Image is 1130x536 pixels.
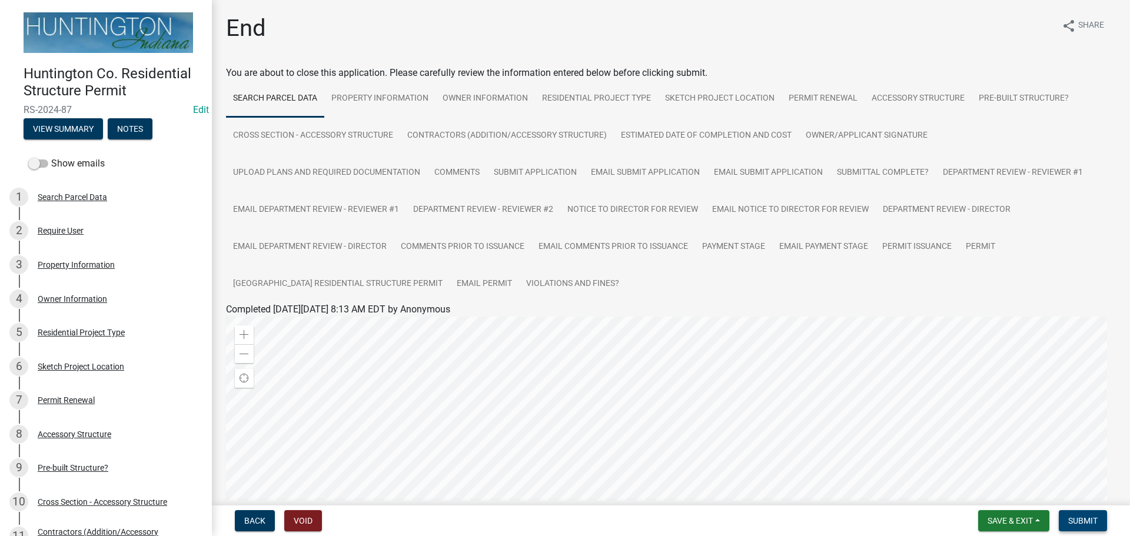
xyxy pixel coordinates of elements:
a: Comments Prior to Issuance [394,228,531,266]
span: Back [244,516,265,525]
a: Violations and fines? [519,265,626,303]
button: Submit [1059,510,1107,531]
div: 9 [9,458,28,477]
a: Submit Application [487,154,584,192]
a: Department Review - Reviewer #2 [406,191,560,229]
div: Permit Renewal [38,396,95,404]
a: Payment Stage [695,228,772,266]
a: Email Comments Prior to Issuance [531,228,695,266]
a: Email Payment Stage [772,228,875,266]
span: Share [1078,19,1104,33]
div: Zoom in [235,325,254,344]
a: Email Department Review - Director [226,228,394,266]
a: Email Submit Application [584,154,707,192]
a: Email Submit Application [707,154,830,192]
div: 2 [9,221,28,240]
a: Email Department Review - Reviewer #1 [226,191,406,229]
h4: Huntington Co. Residential Structure Permit [24,65,202,99]
a: Permit Issuance [875,228,959,266]
button: View Summary [24,118,103,139]
a: Owner Information [436,80,535,118]
div: 1 [9,188,28,207]
a: Estimated Date of Completion and Cost [614,117,799,155]
div: 7 [9,391,28,410]
wm-modal-confirm: Notes [108,125,152,134]
div: Residential Project Type [38,328,125,337]
div: Accessory Structure [38,430,111,438]
a: [GEOGRAPHIC_DATA] Residential Structure Permit [226,265,450,303]
a: Email Notice to Director for Review [705,191,876,229]
button: shareShare [1052,14,1114,37]
a: Upload Plans and Required Documentation [226,154,427,192]
div: Sketch Project Location [38,362,124,371]
button: Save & Exit [978,510,1049,531]
div: Property Information [38,261,115,269]
a: Permit Renewal [782,80,865,118]
div: Require User [38,227,84,235]
a: Email Permit [450,265,519,303]
div: Cross Section - Accessory Structure [38,498,167,506]
div: Owner Information [38,295,107,303]
a: Property Information [324,80,436,118]
a: Pre-built Structure? [972,80,1076,118]
h1: End [226,14,266,42]
span: Completed [DATE][DATE] 8:13 AM EDT by Anonymous [226,304,450,315]
div: Pre-built Structure? [38,464,108,472]
a: Contractors (Addition/Accessory Structure) [400,117,614,155]
a: Department Review - Director [876,191,1018,229]
a: Owner/Applicant Signature [799,117,935,155]
a: Sketch Project Location [658,80,782,118]
a: Edit [193,104,209,115]
div: Zoom out [235,344,254,363]
wm-modal-confirm: Summary [24,125,103,134]
div: 5 [9,323,28,342]
a: Search Parcel Data [226,80,324,118]
div: 6 [9,357,28,376]
a: Notice to Director for Review [560,191,705,229]
button: Void [284,510,322,531]
div: Search Parcel Data [38,193,107,201]
div: Find my location [235,369,254,388]
span: Submit [1068,516,1098,525]
div: 10 [9,492,28,511]
label: Show emails [28,157,105,171]
a: Permit [959,228,1002,266]
a: Submittal Complete? [830,154,936,192]
button: Notes [108,118,152,139]
span: Save & Exit [988,516,1033,525]
div: 4 [9,289,28,308]
a: Accessory Structure [865,80,972,118]
div: 3 [9,255,28,274]
a: Cross Section - Accessory Structure [226,117,400,155]
img: Huntington County, Indiana [24,12,193,53]
span: RS-2024-87 [24,104,188,115]
button: Back [235,510,275,531]
a: Comments [427,154,487,192]
div: 8 [9,425,28,444]
i: share [1062,19,1076,33]
wm-modal-confirm: Edit Application Number [193,104,209,115]
a: Department Review - Reviewer #1 [936,154,1090,192]
a: Residential Project Type [535,80,658,118]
